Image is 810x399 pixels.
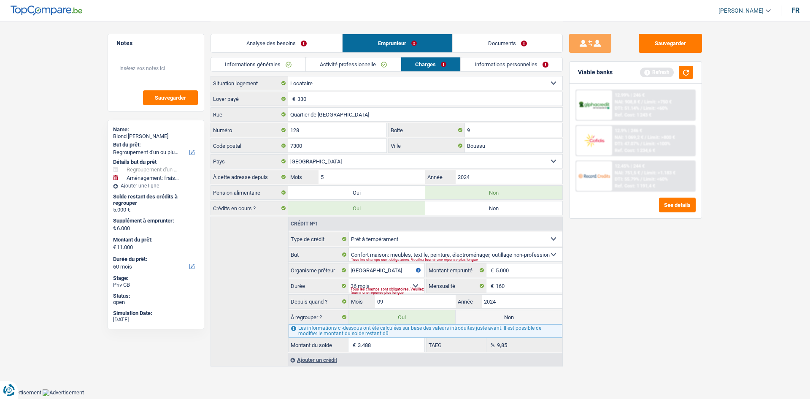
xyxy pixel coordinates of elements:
span: DTI: 55.79% [615,176,639,182]
div: Status: [113,293,199,299]
div: Ajouter une ligne [113,183,199,189]
div: Ref. Cost: 1 191,4 € [615,183,655,189]
button: Sauvegarder [639,34,702,53]
h5: Notes [116,40,195,47]
div: Priv CB [113,282,199,288]
span: € [113,244,116,251]
label: Mois [349,295,375,308]
label: Crédits en cours ? [211,201,288,215]
span: € [113,225,116,231]
div: open [113,299,199,306]
button: See details [659,198,696,212]
div: Ajouter un crédit [288,353,562,366]
span: Limit: >750 € [644,99,672,105]
label: Non [456,310,562,324]
label: Montant emprunté [427,263,486,277]
label: Oui [288,186,425,199]
label: Mois [288,170,318,184]
span: Sauvegarder [155,95,186,100]
div: 12.45% | 244 € [615,163,645,169]
input: AAAA [482,295,562,308]
div: Les informations ci-dessous ont été calculées sur base des valeurs introduites juste avant. Il es... [289,324,562,338]
input: MM [319,170,425,184]
label: Pays [211,155,288,168]
button: Sauvegarder [143,90,198,105]
a: Activité professionnelle [306,57,401,71]
label: À regrouper ? [289,310,349,324]
label: Rue [211,108,288,121]
span: / [640,141,642,147]
label: Numéro [211,123,288,137]
a: Emprunteur [343,34,452,52]
label: Année [456,295,482,308]
label: Montant du solde [289,338,348,352]
a: Analyse des besoins [211,34,342,52]
span: / [641,170,643,176]
label: Situation logement [211,76,288,90]
label: Boite [389,123,465,137]
label: But [289,248,349,261]
div: Ref. Cost: 1 243 € [615,112,651,118]
span: [PERSON_NAME] [718,7,764,14]
label: Non [425,186,562,199]
label: TAEG [427,338,486,352]
span: NAI: 1 069,2 € [615,135,643,140]
span: Limit: <60% [643,106,668,111]
input: MM [375,295,456,308]
label: Non [425,201,562,215]
label: Supplément à emprunter: [113,217,197,224]
span: NAI: 908,8 € [615,99,640,105]
div: Name: [113,126,199,133]
span: Limit: >800 € [648,135,675,140]
div: fr [791,6,799,14]
input: AAAA [456,170,562,184]
span: Limit: <60% [643,176,668,182]
label: Type de crédit [289,232,349,246]
div: 12.99% | 246 € [615,92,645,98]
div: Stage: [113,275,199,282]
span: DTI: 51.14% [615,106,639,111]
a: Documents [453,34,562,52]
label: Durée du prêt: [113,256,197,263]
label: Montant du prêt: [113,236,197,243]
div: 12.9% | 246 € [615,128,642,133]
span: € [348,338,358,352]
label: Ville [389,139,465,152]
img: Cofidis [578,133,610,148]
span: DTI: 47.07% [615,141,639,147]
span: Limit: <100% [643,141,670,147]
div: Tous les champs sont obligatoires. Veuillez fournir une réponse plus longue [351,258,541,261]
div: Tous les champs sont obligatoires. Veuillez fournir une réponse plus longue [351,289,424,293]
label: Depuis quand ? [289,295,349,308]
span: Limit: >1.183 € [644,170,675,176]
div: 5.000 € [113,206,199,213]
label: Oui [288,201,425,215]
a: Charges [401,57,460,71]
span: / [645,135,646,140]
div: Refresh [640,68,674,77]
div: Solde restant des crédits à regrouper [113,193,199,206]
span: % [486,338,497,352]
label: À cette adresse depuis [211,170,288,184]
label: Code postal [211,139,288,152]
label: Pension alimentaire [211,186,288,199]
img: AlphaCredit [578,100,610,110]
img: Advertisement [43,389,84,396]
label: Oui [349,310,456,324]
div: Blond [PERSON_NAME] [113,133,199,140]
span: / [640,106,642,111]
img: TopCompare Logo [11,5,82,16]
div: Crédit nº1 [289,221,320,226]
label: Année [425,170,455,184]
div: Détails but du prêt [113,159,199,166]
img: Record Credits [578,168,610,184]
div: [DATE] [113,316,199,323]
label: Loyer payé [211,92,288,106]
span: NAI: 751,5 € [615,170,640,176]
label: Mensualité [427,279,486,293]
label: But du prêt: [113,141,197,148]
div: Viable banks [578,69,613,76]
span: / [641,99,643,105]
a: Informations générales [211,57,305,71]
span: € [486,279,496,293]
